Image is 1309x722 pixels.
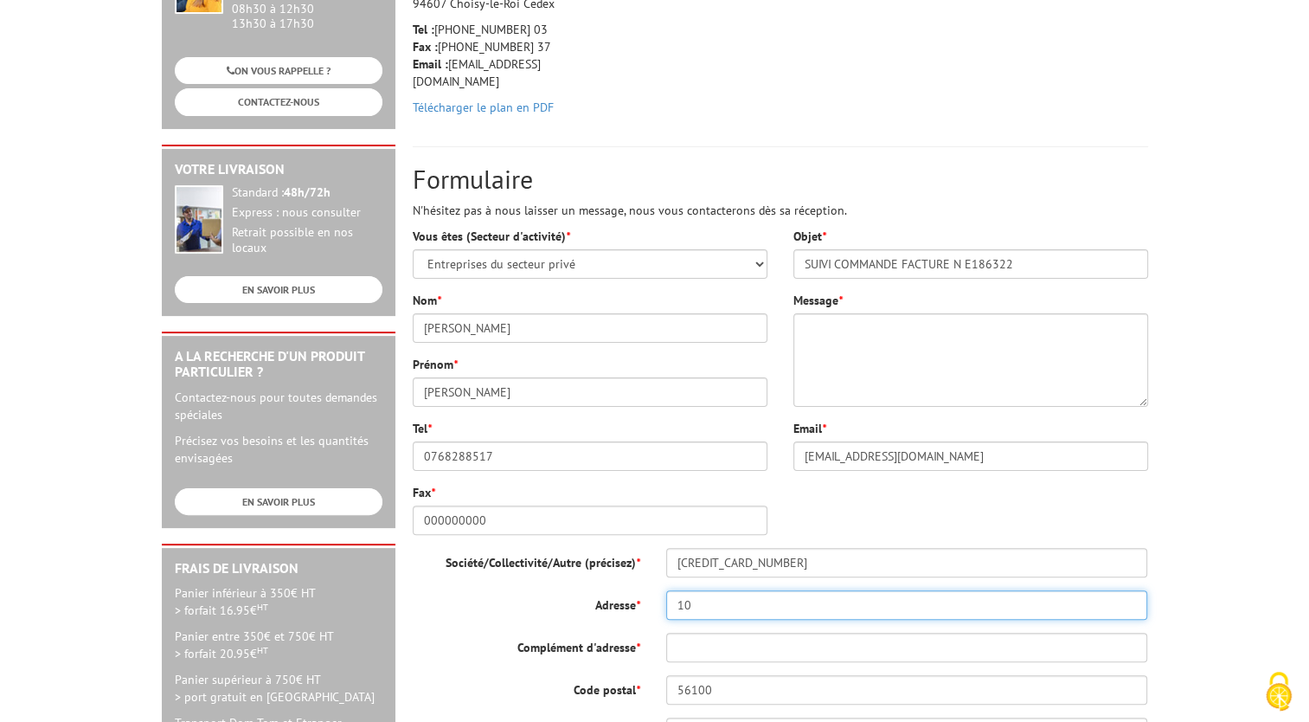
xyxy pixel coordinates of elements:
[175,628,382,662] p: Panier entre 350€ et 750€ HT
[175,646,268,661] span: > forfait 20.95€
[413,420,432,437] label: Tel
[232,225,382,256] div: Retrait possible en nos locaux
[1257,670,1300,713] img: Cookies (fenêtre modale)
[793,292,843,309] label: Message
[413,202,1148,219] p: N'hésitez pas à nous laisser un message, nous vous contacterons dès sa réception.
[175,349,382,379] h2: A la recherche d'un produit particulier ?
[175,671,382,706] p: Panier supérieur à 750€ HT
[413,100,554,115] a: Télécharger le plan en PDF
[175,584,382,619] p: Panier inférieur à 350€ HT
[413,164,1148,193] h2: Formulaire
[257,601,268,613] sup: HT
[175,432,382,467] p: Précisez vos besoins et les quantités envisagées
[793,420,826,437] label: Email
[413,292,441,309] label: Nom
[413,56,448,72] strong: Email :
[232,185,382,201] div: Standard :
[413,39,438,55] strong: Fax :
[400,675,653,699] label: Code postal
[413,356,458,373] label: Prénom
[413,21,577,90] p: [PHONE_NUMBER] 03 [PHONE_NUMBER] 37 [EMAIL_ADDRESS][DOMAIN_NAME]
[413,484,435,501] label: Fax
[1248,663,1309,722] button: Cookies (fenêtre modale)
[413,22,434,37] strong: Tel :
[175,276,382,303] a: EN SAVOIR PLUS
[400,590,653,614] label: Adresse
[175,561,382,577] h2: Frais de Livraison
[232,205,382,221] div: Express : nous consulter
[175,88,382,115] a: CONTACTEZ-NOUS
[175,488,382,515] a: EN SAVOIR PLUS
[175,185,223,254] img: widget-livraison.jpg
[793,228,826,245] label: Objet
[175,162,382,177] h2: Votre livraison
[400,548,653,571] label: Société/Collectivité/Autre (précisez)
[400,633,653,656] label: Complément d'adresse
[175,389,382,423] p: Contactez-nous pour toutes demandes spéciales
[284,184,330,200] strong: 48h/72h
[175,57,382,84] a: ON VOUS RAPPELLE ?
[175,689,375,705] span: > port gratuit en [GEOGRAPHIC_DATA]
[175,603,268,618] span: > forfait 16.95€
[413,228,570,245] label: Vous êtes (Secteur d'activité)
[257,644,268,656] sup: HT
